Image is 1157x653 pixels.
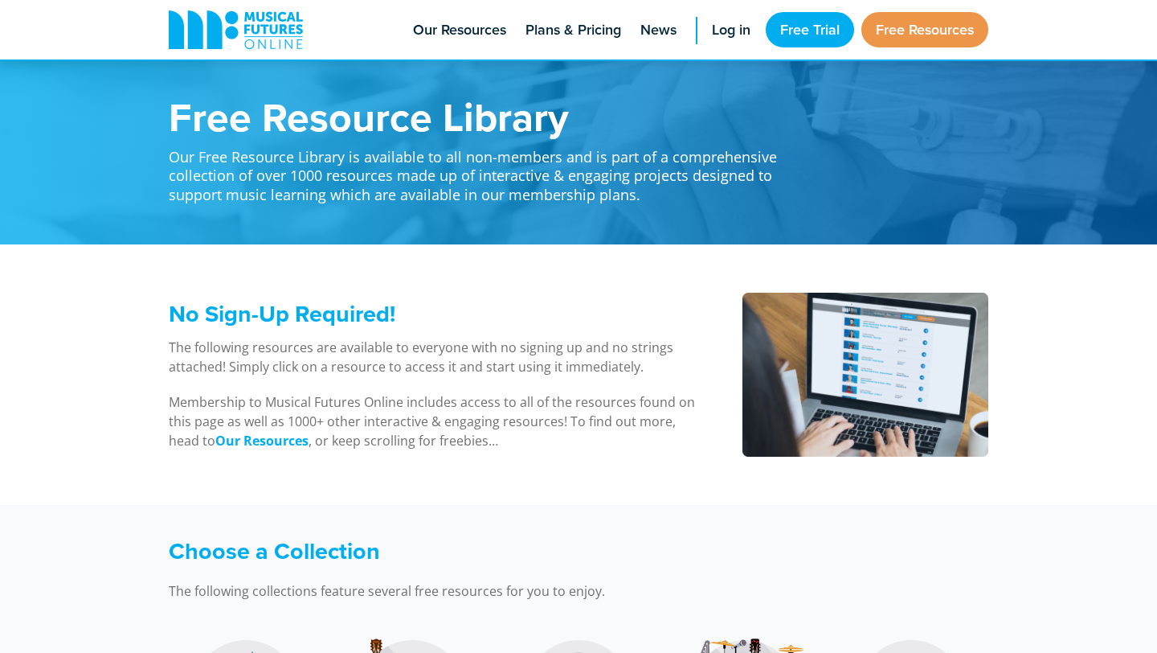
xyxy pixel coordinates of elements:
[413,19,506,41] span: Our Resources
[640,19,677,41] span: News
[525,19,621,41] span: Plans & Pricing
[169,338,701,376] p: The following resources are available to everyone with no signing up and no strings attached! Sim...
[215,432,309,450] strong: Our Resources
[712,19,750,41] span: Log in
[766,12,854,47] a: Free Trial
[169,537,795,565] h3: Choose a Collection
[169,297,395,331] span: No Sign-Up Required!
[169,581,795,601] p: The following collections feature several free resources for you to enjoy.
[861,12,988,47] a: Free Resources
[215,432,309,450] a: Our Resources
[169,97,795,137] h1: Free Resource Library
[169,137,795,204] p: Our Free Resource Library is available to all non-members and is part of a comprehensive collecti...
[169,392,701,450] p: Membership to Musical Futures Online includes access to all of the resources found on this page a...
